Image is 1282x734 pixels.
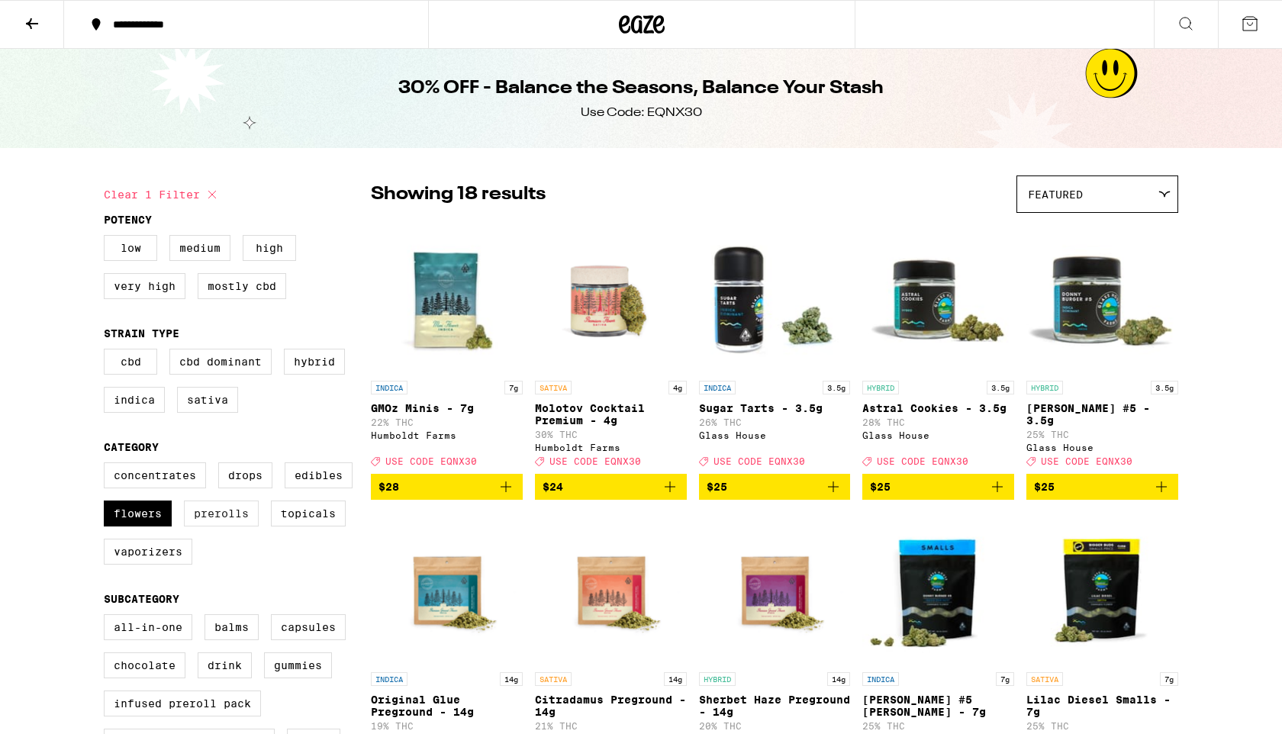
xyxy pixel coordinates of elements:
p: [PERSON_NAME] #5 - 3.5g [1026,402,1178,427]
label: All-In-One [104,614,192,640]
div: Use Code: EQNX30 [581,105,702,121]
button: Clear 1 filter [104,175,221,214]
a: Open page for Astral Cookies - 3.5g from Glass House [862,221,1014,474]
label: Concentrates [104,462,206,488]
p: Showing 18 results [371,182,546,208]
label: Sativa [177,387,238,413]
div: Glass House [699,430,851,440]
label: Chocolate [104,652,185,678]
img: Humboldt Farms - Citradamus Preground - 14g [535,512,687,665]
label: Mostly CBD [198,273,286,299]
p: 3.5g [1151,381,1178,394]
p: 21% THC [535,721,687,731]
label: Prerolls [184,501,259,526]
label: Topicals [271,501,346,526]
p: INDICA [371,381,407,394]
span: USE CODE EQNX30 [385,456,477,466]
p: Sugar Tarts - 3.5g [699,402,851,414]
label: Medium [169,235,230,261]
div: Glass House [862,430,1014,440]
img: Glass House - Lilac Diesel Smalls - 7g [1026,512,1178,665]
legend: Potency [104,214,152,226]
p: GMOz Minis - 7g [371,402,523,414]
span: $25 [707,481,727,493]
span: USE CODE EQNX30 [549,456,641,466]
label: Capsules [271,614,346,640]
legend: Strain Type [104,327,179,340]
p: 25% THC [1026,430,1178,439]
legend: Category [104,441,159,453]
p: 3.5g [987,381,1014,394]
span: USE CODE EQNX30 [713,456,805,466]
label: Flowers [104,501,172,526]
p: 19% THC [371,721,523,731]
p: 4g [668,381,687,394]
label: High [243,235,296,261]
label: Gummies [264,652,332,678]
p: [PERSON_NAME] #5 [PERSON_NAME] - 7g [862,694,1014,718]
h1: 30% OFF - Balance the Seasons, Balance Your Stash [398,76,884,101]
p: HYBRID [1026,381,1063,394]
div: Humboldt Farms [371,430,523,440]
legend: Subcategory [104,593,179,605]
label: Infused Preroll Pack [104,691,261,716]
p: INDICA [371,672,407,686]
p: 22% THC [371,417,523,427]
p: 14g [827,672,850,686]
span: $25 [870,481,891,493]
img: Humboldt Farms - Sherbet Haze Preground - 14g [699,512,851,665]
p: INDICA [862,672,899,686]
img: Glass House - Donny Burger #5 - 3.5g [1026,221,1178,373]
p: Astral Cookies - 3.5g [862,402,1014,414]
label: Very High [104,273,185,299]
p: Citradamus Preground - 14g [535,694,687,718]
span: Featured [1028,188,1083,201]
p: 7g [504,381,523,394]
span: $24 [543,481,563,493]
p: 30% THC [535,430,687,439]
p: Lilac Diesel Smalls - 7g [1026,694,1178,718]
label: Vaporizers [104,539,192,565]
p: 14g [664,672,687,686]
p: 25% THC [862,721,1014,731]
p: HYBRID [862,381,899,394]
p: HYBRID [699,672,736,686]
button: Add to bag [371,474,523,500]
span: USE CODE EQNX30 [877,456,968,466]
p: SATIVA [535,672,572,686]
label: CBD [104,349,157,375]
label: CBD Dominant [169,349,272,375]
a: Open page for Donny Burger #5 - 3.5g from Glass House [1026,221,1178,474]
p: Sherbet Haze Preground - 14g [699,694,851,718]
button: Add to bag [862,474,1014,500]
p: Molotov Cocktail Premium - 4g [535,402,687,427]
a: Open page for GMOz Minis - 7g from Humboldt Farms [371,221,523,474]
img: Glass House - Donny Burger #5 Smalls - 7g [862,512,1014,665]
div: Glass House [1026,443,1178,452]
p: 28% THC [862,417,1014,427]
label: Drops [218,462,272,488]
button: Add to bag [699,474,851,500]
img: Glass House - Astral Cookies - 3.5g [862,221,1014,373]
p: 26% THC [699,417,851,427]
p: Original Glue Preground - 14g [371,694,523,718]
p: 3.5g [823,381,850,394]
label: Low [104,235,157,261]
label: Drink [198,652,252,678]
button: Add to bag [1026,474,1178,500]
a: Open page for Molotov Cocktail Premium - 4g from Humboldt Farms [535,221,687,474]
span: $25 [1034,481,1055,493]
span: $28 [378,481,399,493]
label: Hybrid [284,349,345,375]
p: SATIVA [1026,672,1063,686]
img: Humboldt Farms - Original Glue Preground - 14g [371,512,523,665]
img: Humboldt Farms - Molotov Cocktail Premium - 4g [535,221,687,373]
div: Humboldt Farms [535,443,687,452]
span: USE CODE EQNX30 [1041,456,1132,466]
p: 20% THC [699,721,851,731]
span: Hi. Need any help? [9,11,110,23]
button: Add to bag [535,474,687,500]
p: INDICA [699,381,736,394]
p: 7g [996,672,1014,686]
img: Glass House - Sugar Tarts - 3.5g [699,221,851,373]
